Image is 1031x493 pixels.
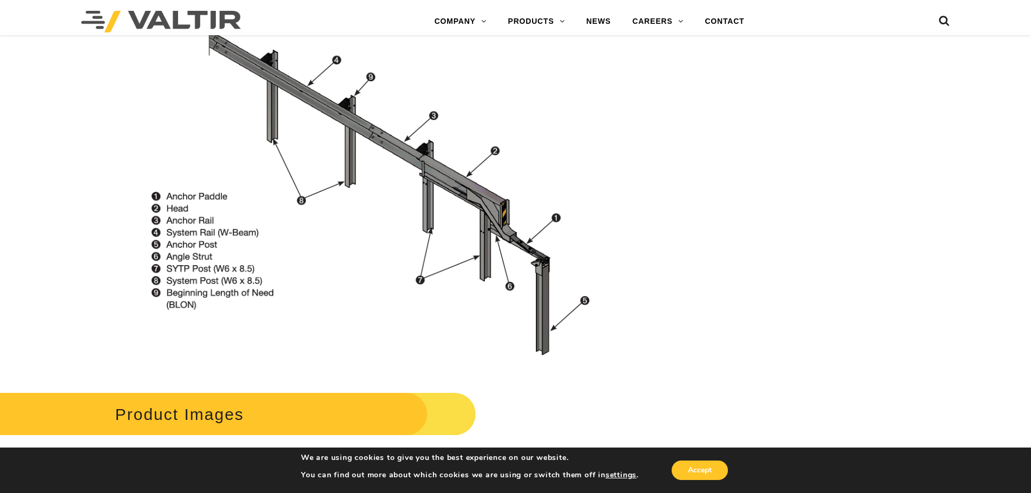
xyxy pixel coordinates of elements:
button: settings [606,470,636,480]
a: COMPANY [424,11,497,32]
a: CONTACT [694,11,755,32]
img: Valtir [81,11,241,32]
p: We are using cookies to give you the best experience on our website. [301,453,639,463]
a: PRODUCTS [497,11,576,32]
button: Accept [672,461,728,480]
a: CAREERS [622,11,694,32]
p: You can find out more about which cookies we are using or switch them off in . [301,470,639,480]
a: NEWS [575,11,621,32]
